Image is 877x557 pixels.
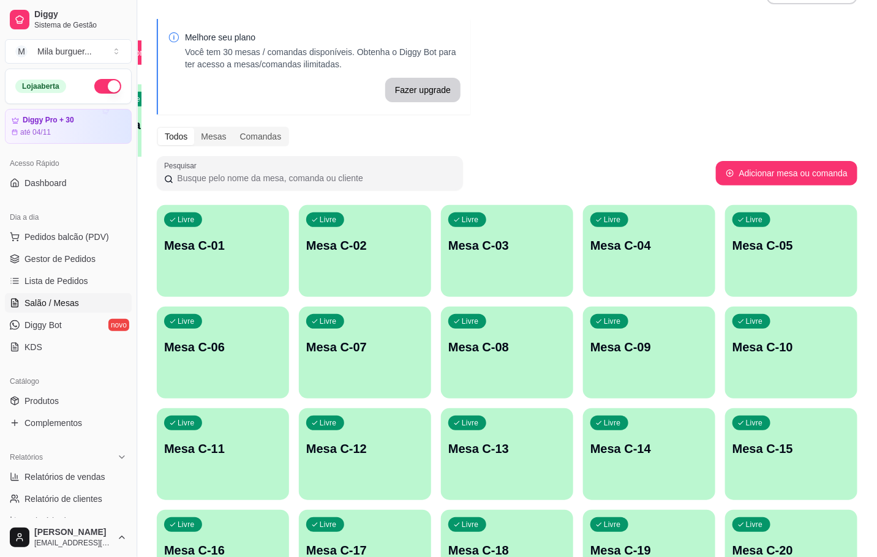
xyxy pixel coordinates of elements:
[157,408,289,500] button: LivreMesa C-11
[5,293,132,313] a: Salão / Mesas
[24,275,88,287] span: Lista de Pedidos
[5,207,132,227] div: Dia a dia
[34,20,127,30] span: Sistema de Gestão
[157,205,289,297] button: LivreMesa C-01
[24,319,62,331] span: Diggy Bot
[725,307,857,398] button: LivreMesa C-10
[441,307,573,398] button: LivreMesa C-08
[164,440,282,457] p: Mesa C-11
[746,418,763,428] p: Livre
[94,79,121,94] button: Alterar Status
[178,520,195,529] p: Livre
[5,511,132,531] a: Relatório de mesas
[5,5,132,34] a: DiggySistema de Gestão
[24,177,67,189] span: Dashboard
[34,538,112,548] span: [EMAIL_ADDRESS][DOMAIN_NAME]
[306,338,424,356] p: Mesa C-07
[746,520,763,529] p: Livre
[185,31,461,43] p: Melhore seu plano
[5,372,132,391] div: Catálogo
[164,237,282,254] p: Mesa C-01
[24,493,102,505] span: Relatório de clientes
[24,297,79,309] span: Salão / Mesas
[15,45,28,58] span: M
[24,395,59,407] span: Produtos
[716,161,857,185] button: Adicionar mesa ou comanda
[24,471,105,483] span: Relatórios de vendas
[732,237,850,254] p: Mesa C-05
[732,338,850,356] p: Mesa C-10
[746,215,763,225] p: Livre
[604,418,621,428] p: Livre
[173,172,456,184] input: Pesquisar
[164,160,201,171] label: Pesquisar
[5,467,132,487] a: Relatórios de vendas
[23,116,74,125] article: Diggy Pro + 30
[5,413,132,433] a: Complementos
[158,128,194,145] div: Todos
[10,452,43,462] span: Relatórios
[24,515,99,527] span: Relatório de mesas
[732,440,850,457] p: Mesa C-15
[320,316,337,326] p: Livre
[299,205,431,297] button: LivreMesa C-02
[725,408,857,500] button: LivreMesa C-15
[604,215,621,225] p: Livre
[233,128,288,145] div: Comandas
[5,227,132,247] button: Pedidos balcão (PDV)
[590,440,708,457] p: Mesa C-14
[320,215,337,225] p: Livre
[157,307,289,398] button: LivreMesa C-06
[20,127,51,137] article: até 04/11
[299,408,431,500] button: LivreMesa C-12
[306,440,424,457] p: Mesa C-12
[34,9,127,20] span: Diggy
[5,523,132,552] button: [PERSON_NAME][EMAIL_ADDRESS][DOMAIN_NAME]
[385,78,461,102] button: Fazer upgrade
[320,520,337,529] p: Livre
[306,237,424,254] p: Mesa C-02
[448,440,566,457] p: Mesa C-13
[604,520,621,529] p: Livre
[299,307,431,398] button: LivreMesa C-07
[34,527,112,538] span: [PERSON_NAME]
[5,39,132,64] button: Select a team
[5,173,132,193] a: Dashboard
[37,45,92,58] div: Mila burguer ...
[441,205,573,297] button: LivreMesa C-03
[194,128,233,145] div: Mesas
[24,417,82,429] span: Complementos
[746,316,763,326] p: Livre
[590,237,708,254] p: Mesa C-04
[590,338,708,356] p: Mesa C-09
[178,215,195,225] p: Livre
[15,80,66,93] div: Loja aberta
[5,271,132,291] a: Lista de Pedidos
[441,408,573,500] button: LivreMesa C-13
[5,154,132,173] div: Acesso Rápido
[583,307,715,398] button: LivreMesa C-09
[164,338,282,356] p: Mesa C-06
[5,249,132,269] a: Gestor de Pedidos
[604,316,621,326] p: Livre
[5,337,132,357] a: KDS
[462,418,479,428] p: Livre
[462,520,479,529] p: Livre
[448,237,566,254] p: Mesa C-03
[725,205,857,297] button: LivreMesa C-05
[5,391,132,411] a: Produtos
[5,489,132,509] a: Relatório de clientes
[320,418,337,428] p: Livre
[178,418,195,428] p: Livre
[583,205,715,297] button: LivreMesa C-04
[24,341,42,353] span: KDS
[24,231,109,243] span: Pedidos balcão (PDV)
[583,408,715,500] button: LivreMesa C-14
[178,316,195,326] p: Livre
[448,338,566,356] p: Mesa C-08
[462,316,479,326] p: Livre
[5,109,132,144] a: Diggy Pro + 30até 04/11
[5,315,132,335] a: Diggy Botnovo
[462,215,479,225] p: Livre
